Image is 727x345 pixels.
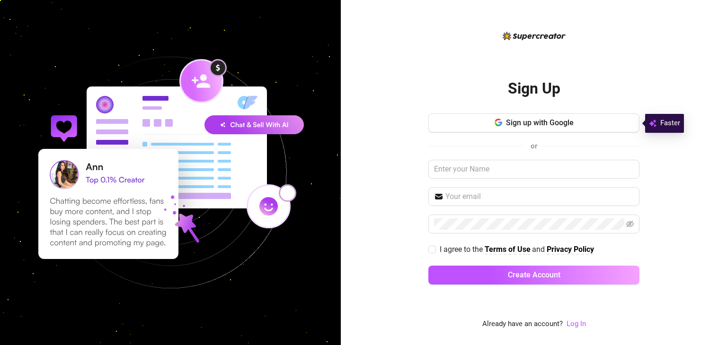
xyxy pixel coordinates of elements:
input: Enter your Name [428,160,639,179]
span: Faster [660,118,680,129]
button: Create Account [428,266,639,285]
img: svg%3e [649,118,656,129]
h2: Sign Up [508,79,560,98]
span: Already have an account? [482,319,563,330]
span: I agree to the [440,245,485,254]
span: Sign up with Google [506,118,574,127]
a: Log In [567,319,586,328]
a: Privacy Policy [547,245,594,255]
button: Sign up with Google [428,113,639,132]
input: Your email [445,191,634,202]
span: and [532,245,547,254]
img: logo-BBDzfeDw.svg [503,32,566,40]
span: Create Account [508,270,560,279]
span: or [531,142,537,150]
strong: Privacy Policy [547,245,594,254]
img: signup-background-D0MIrEPF.svg [7,9,334,336]
strong: Terms of Use [485,245,531,254]
span: eye-invisible [626,220,634,228]
a: Terms of Use [485,245,531,255]
a: Log In [567,319,586,330]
